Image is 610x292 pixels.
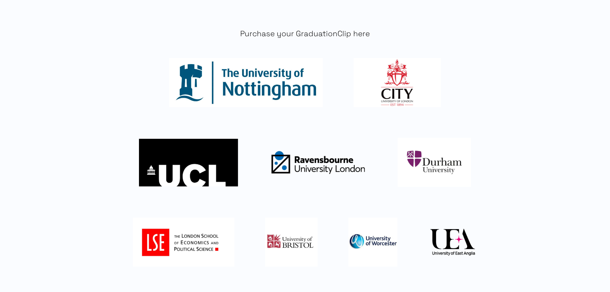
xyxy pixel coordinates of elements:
img: Nottingham [169,58,323,107]
img: University College London [139,138,238,187]
p: Purchase your GraduationClip here [48,28,563,39]
img: University of Worcester [348,218,397,267]
img: City [354,58,441,107]
img: Untitled [428,218,477,267]
img: Ravensbourne University London [269,138,367,187]
img: Untitled [398,138,471,187]
img: Untitled [133,218,234,267]
img: Untitled [265,218,318,267]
